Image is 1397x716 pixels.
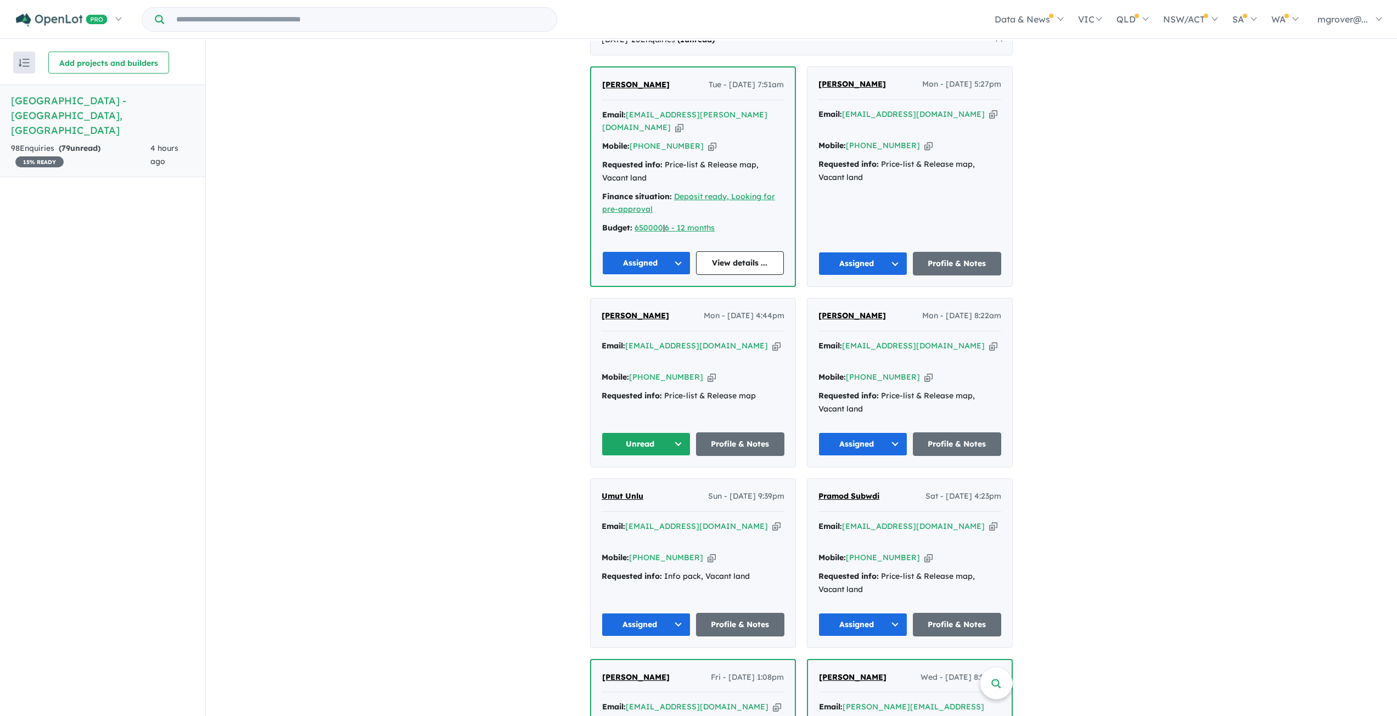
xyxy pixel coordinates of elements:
[818,570,1001,596] div: Price-list & Release map, Vacant land
[708,140,716,152] button: Copy
[602,311,669,320] span: [PERSON_NAME]
[602,552,629,562] strong: Mobile:
[166,8,554,31] input: Try estate name, suburb, builder or developer
[708,552,716,563] button: Copy
[818,490,879,503] a: Pramod Subwdi
[818,158,1001,184] div: Price-list & Release map, Vacant land
[818,491,879,501] span: Pramod Subwdi
[602,341,625,351] strong: Email:
[602,491,643,501] span: Umut Unlu
[602,571,662,581] strong: Requested info:
[913,432,1002,456] a: Profile & Notes
[842,341,985,351] a: [EMAIL_ADDRESS][DOMAIN_NAME]
[150,143,178,166] span: 4 hours ago
[818,78,886,91] a: [PERSON_NAME]
[924,552,933,563] button: Copy
[818,159,879,169] strong: Requested info:
[818,521,842,531] strong: Email:
[913,613,1002,636] a: Profile & Notes
[602,222,784,235] div: |
[922,78,1001,91] span: Mon - [DATE] 5:27pm
[19,59,30,67] img: sort.svg
[602,391,662,401] strong: Requested info:
[602,191,775,215] a: Deposit ready, Looking for pre-approval
[924,371,933,383] button: Copy
[818,341,842,351] strong: Email:
[48,52,169,74] button: Add projects and builders
[602,570,784,583] div: Info pack, Vacant land
[989,109,997,120] button: Copy
[818,109,842,119] strong: Email:
[818,372,846,382] strong: Mobile:
[818,309,886,323] a: [PERSON_NAME]
[602,613,691,636] button: Assigned
[711,671,784,684] span: Fri - [DATE] 1:08pm
[989,521,997,532] button: Copy
[818,571,879,581] strong: Requested info:
[818,252,907,275] button: Assigned
[61,143,70,153] span: 79
[773,701,781,713] button: Copy
[602,432,691,456] button: Unread
[696,251,784,275] a: View details ...
[846,140,920,150] a: [PHONE_NUMBER]
[602,141,630,151] strong: Mobile:
[16,13,108,27] img: Openlot PRO Logo White
[708,371,716,383] button: Copy
[602,702,626,712] strong: Email:
[925,490,1001,503] span: Sat - [DATE] 4:23pm
[630,141,704,151] a: [PHONE_NUMBER]
[602,223,632,233] strong: Budget:
[846,552,920,562] a: [PHONE_NUMBER]
[708,490,784,503] span: Sun - [DATE] 9:39pm
[602,78,670,92] a: [PERSON_NAME]
[602,159,784,185] div: Price-list & Release map, Vacant land
[625,521,768,531] a: [EMAIL_ADDRESS][DOMAIN_NAME]
[602,191,672,201] strong: Finance situation:
[602,521,625,531] strong: Email:
[635,223,663,233] a: 650000
[842,109,985,119] a: [EMAIL_ADDRESS][DOMAIN_NAME]
[704,309,784,323] span: Mon - [DATE] 4:44pm
[11,142,150,168] div: 98 Enquir ies
[602,672,670,682] span: [PERSON_NAME]
[602,110,767,133] a: [EMAIL_ADDRESS][PERSON_NAME][DOMAIN_NAME]
[602,160,663,170] strong: Requested info:
[846,372,920,382] a: [PHONE_NUMBER]
[625,341,768,351] a: [EMAIL_ADDRESS][DOMAIN_NAME]
[772,521,781,532] button: Copy
[818,552,846,562] strong: Mobile:
[602,110,626,120] strong: Email:
[602,309,669,323] a: [PERSON_NAME]
[819,671,887,684] a: [PERSON_NAME]
[818,79,886,89] span: [PERSON_NAME]
[15,156,64,167] span: 15 % READY
[602,80,670,89] span: [PERSON_NAME]
[629,552,703,562] a: [PHONE_NUMBER]
[696,613,785,636] a: Profile & Notes
[921,671,1001,684] span: Wed - [DATE] 8:57pm
[818,432,907,456] button: Assigned
[709,78,784,92] span: Tue - [DATE] 7:51am
[819,702,843,712] strong: Email:
[11,93,194,138] h5: [GEOGRAPHIC_DATA] - [GEOGRAPHIC_DATA] , [GEOGRAPHIC_DATA]
[818,390,1001,416] div: Price-list & Release map, Vacant land
[818,613,907,636] button: Assigned
[922,309,1001,323] span: Mon - [DATE] 8:22am
[818,391,879,401] strong: Requested info:
[602,490,643,503] a: Umut Unlu
[818,140,846,150] strong: Mobile:
[675,122,683,133] button: Copy
[59,143,100,153] strong: ( unread)
[819,672,887,682] span: [PERSON_NAME]
[626,702,768,712] a: [EMAIL_ADDRESS][DOMAIN_NAME]
[924,140,933,151] button: Copy
[602,251,691,275] button: Assigned
[1317,14,1368,25] span: mgrover@...
[665,223,715,233] a: 6 - 12 months
[696,432,785,456] a: Profile & Notes
[818,311,886,320] span: [PERSON_NAME]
